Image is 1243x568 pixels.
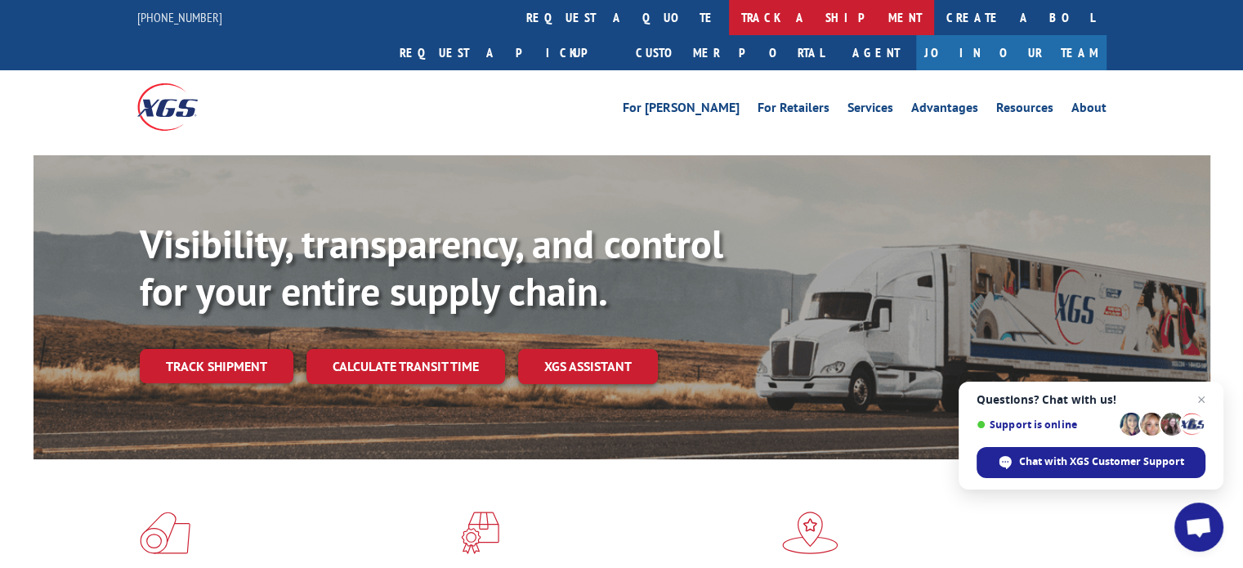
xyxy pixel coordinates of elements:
img: xgs-icon-total-supply-chain-intelligence-red [140,512,190,554]
a: Track shipment [140,349,293,383]
a: Customer Portal [624,35,836,70]
a: Resources [996,101,1053,119]
div: Chat with XGS Customer Support [977,447,1205,478]
span: Chat with XGS Customer Support [1019,454,1184,469]
a: For Retailers [758,101,829,119]
a: XGS ASSISTANT [518,349,658,384]
a: Advantages [911,101,978,119]
a: [PHONE_NUMBER] [137,9,222,25]
a: Join Our Team [916,35,1107,70]
img: xgs-icon-focused-on-flooring-red [461,512,499,554]
span: Support is online [977,418,1114,431]
a: For [PERSON_NAME] [623,101,740,119]
span: Close chat [1192,390,1211,409]
b: Visibility, transparency, and control for your entire supply chain. [140,218,723,316]
img: xgs-icon-flagship-distribution-model-red [782,512,838,554]
a: Agent [836,35,916,70]
a: Request a pickup [387,35,624,70]
div: Open chat [1174,503,1223,552]
a: Services [847,101,893,119]
a: Calculate transit time [306,349,505,384]
a: About [1071,101,1107,119]
span: Questions? Chat with us! [977,393,1205,406]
